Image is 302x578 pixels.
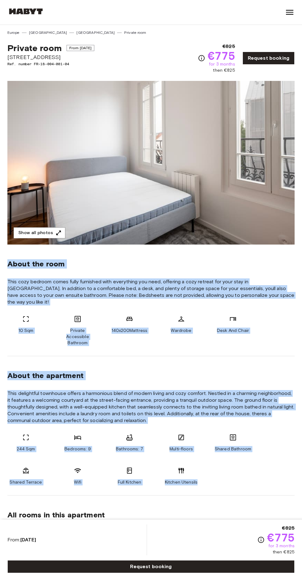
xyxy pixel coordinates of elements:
a: Private room [124,30,146,35]
img: Marketing picture of unit FR-18-004-001-04 [7,81,295,245]
button: Show all photos [14,227,65,239]
span: [STREET_ADDRESS] [7,53,94,61]
span: €775 [267,532,295,543]
span: This cozy bedroom comes fully furnished with everything you need, offering a cozy retreat for you... [7,278,295,305]
span: Full Kitchen [118,479,141,485]
span: All rooms in this apartment [7,510,295,520]
a: Request booking [7,560,295,573]
b: [DATE] [20,537,36,543]
span: From: [7,536,36,543]
span: for 3 months [209,61,235,67]
span: Shared Bathroom [215,446,251,452]
span: for 3 months [268,543,295,549]
span: then €825 [273,549,295,555]
span: 244 Sqm [17,446,35,452]
a: Europe [7,30,19,35]
span: €775 [208,50,235,61]
span: €825 [222,43,235,50]
span: About the room [7,259,295,269]
span: Wardrobe [171,328,191,334]
img: Habyt [7,8,44,14]
span: 140x200Mattress [112,328,147,334]
a: [GEOGRAPHIC_DATA] [76,30,115,35]
span: then €825 [213,67,235,74]
span: Desk And Chair [217,328,249,334]
svg: Check cost overview for full price breakdown. Please note that discounts apply to new joiners onl... [198,54,205,62]
span: 10 Sqm [18,328,34,334]
a: [GEOGRAPHIC_DATA] [29,30,67,35]
span: This delightful townhouse offers a harmonious blend of modern living and cozy comfort. Nestled in... [7,390,295,424]
span: Bedrooms: 9 [64,446,91,452]
span: Wifi [74,479,82,485]
span: Kitchen Utensils [165,479,198,485]
span: Ref. number FR-18-004-001-04 [7,61,94,67]
span: €825 [282,524,295,532]
span: From [DATE] [67,45,95,51]
a: Request booking [243,52,295,65]
span: Private Accessible Bathroom [59,328,96,346]
span: About the apartment [7,371,84,380]
span: Multi-floors [169,446,193,452]
svg: Check cost overview for full price breakdown. Please note that discounts apply to new joiners onl... [257,536,265,544]
span: Private room [7,43,62,53]
span: Bathrooms: 7 [116,446,143,452]
span: Shared Terrace [10,479,42,485]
